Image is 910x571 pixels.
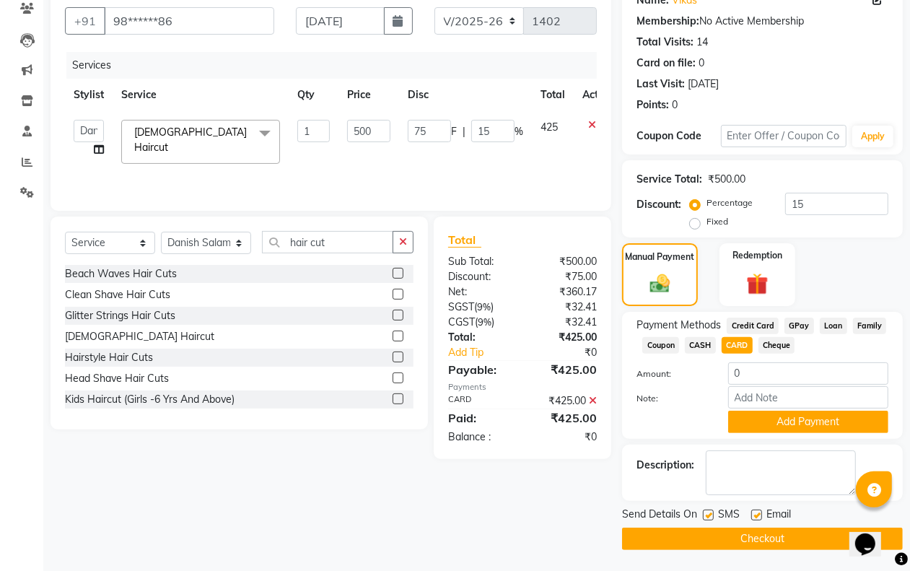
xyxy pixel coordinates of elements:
[636,97,669,113] div: Points:
[636,197,681,212] div: Discount:
[636,458,694,473] div: Description:
[134,126,247,154] span: [DEMOGRAPHIC_DATA] Haircut
[626,250,695,263] label: Manual Payment
[636,77,685,92] div: Last Visit:
[522,430,608,445] div: ₹0
[478,316,491,328] span: 9%
[399,79,532,111] th: Disc
[574,79,621,111] th: Action
[642,337,679,354] span: Coupon
[437,330,522,345] div: Total:
[522,284,608,300] div: ₹360.17
[728,411,888,433] button: Add Payment
[65,392,235,407] div: Kids Haircut (Girls -6 Yrs And Above)
[622,528,903,550] button: Checkout
[448,381,597,393] div: Payments
[448,315,475,328] span: CGST
[849,513,896,557] iframe: chat widget
[522,330,608,345] div: ₹425.00
[537,345,608,360] div: ₹0
[766,507,791,525] span: Email
[437,430,522,445] div: Balance :
[113,79,289,111] th: Service
[541,121,558,134] span: 425
[636,35,694,50] div: Total Visits:
[437,345,537,360] a: Add Tip
[636,318,721,333] span: Payment Methods
[685,337,716,354] span: CASH
[672,97,678,113] div: 0
[644,272,676,295] img: _cash.svg
[708,172,745,187] div: ₹500.00
[728,386,888,409] input: Add Note
[262,231,393,253] input: Search or Scan
[65,371,169,386] div: Head Shave Hair Cuts
[522,300,608,315] div: ₹32.41
[437,284,522,300] div: Net:
[66,52,608,79] div: Services
[65,7,105,35] button: +91
[448,232,481,248] span: Total
[65,329,214,344] div: [DEMOGRAPHIC_DATA] Haircut
[758,337,795,354] span: Cheque
[636,128,720,144] div: Coupon Code
[728,362,888,385] input: Amount
[820,318,847,334] span: Loan
[168,141,175,154] a: x
[522,361,608,378] div: ₹425.00
[437,393,522,409] div: CARD
[699,56,704,71] div: 0
[477,301,491,313] span: 9%
[522,409,608,427] div: ₹425.00
[721,125,846,147] input: Enter Offer / Coupon Code
[289,79,338,111] th: Qty
[853,318,887,334] span: Family
[515,124,523,139] span: %
[706,215,728,228] label: Fixed
[732,249,782,262] label: Redemption
[727,318,779,334] span: Credit Card
[696,35,708,50] div: 14
[104,7,274,35] input: Search by Name/Mobile/Email/Code
[65,308,175,323] div: Glitter Strings Hair Cuts
[626,367,717,380] label: Amount:
[65,350,153,365] div: Hairstyle Hair Cuts
[522,315,608,330] div: ₹32.41
[437,361,522,378] div: Payable:
[852,126,893,147] button: Apply
[338,79,399,111] th: Price
[636,14,888,29] div: No Active Membership
[522,393,608,409] div: ₹425.00
[437,254,522,269] div: Sub Total:
[784,318,814,334] span: GPay
[437,315,522,330] div: ( )
[463,124,465,139] span: |
[706,196,753,209] label: Percentage
[636,14,699,29] div: Membership:
[532,79,574,111] th: Total
[522,269,608,284] div: ₹75.00
[722,337,753,354] span: CARD
[688,77,719,92] div: [DATE]
[522,254,608,269] div: ₹500.00
[636,172,702,187] div: Service Total:
[437,409,522,427] div: Paid:
[451,124,457,139] span: F
[626,392,717,405] label: Note:
[718,507,740,525] span: SMS
[437,269,522,284] div: Discount:
[65,266,177,282] div: Beach Waves Hair Cuts
[636,56,696,71] div: Card on file:
[65,287,170,302] div: Clean Shave Hair Cuts
[437,300,522,315] div: ( )
[740,271,774,297] img: _gift.svg
[448,300,474,313] span: SGST
[622,507,697,525] span: Send Details On
[65,79,113,111] th: Stylist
